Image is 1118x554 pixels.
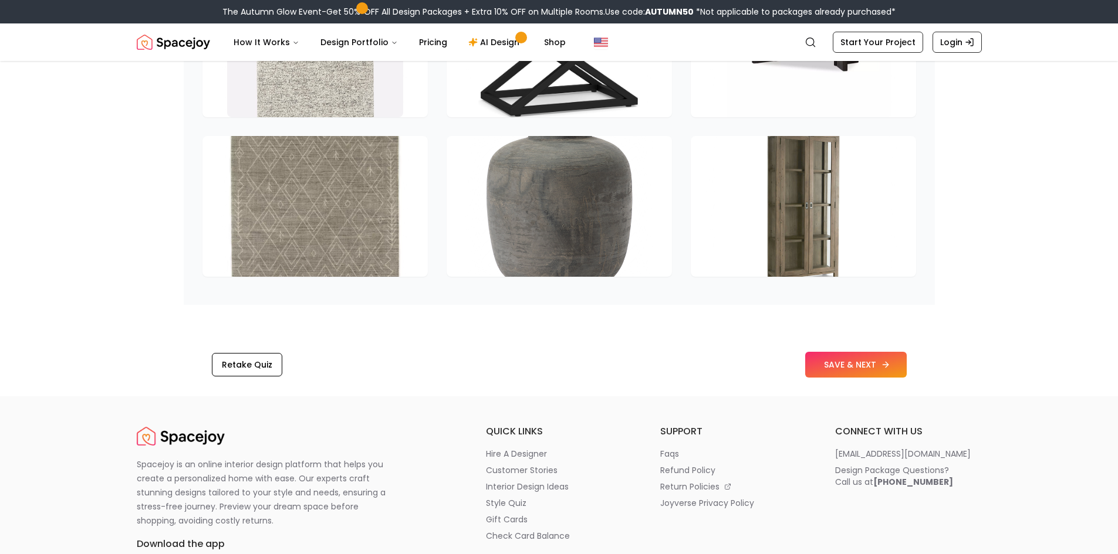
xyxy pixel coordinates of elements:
[694,6,896,18] span: *Not applicable to packages already purchased*
[660,448,679,460] p: faqs
[486,424,633,439] h6: quick links
[486,514,633,525] a: gift cards
[459,30,532,54] a: AI Design
[835,424,982,439] h6: connect with us
[227,136,403,277] img: Doran Moroccan Hand Knotted Rug
[715,136,891,277] img: Morris Ash Grey Bookcase
[311,30,407,54] button: Design Portfolio
[137,30,210,54] img: Spacejoy Logo
[486,530,633,542] a: check card balance
[137,537,458,551] h6: Download the app
[486,530,570,542] p: check card balance
[222,6,896,18] div: The Autumn Glow Event-Get 50% OFF All Design Packages + Extra 10% OFF on Multiple Rooms.
[486,481,633,492] a: interior design ideas
[137,424,225,448] img: Spacejoy Logo
[660,424,807,439] h6: support
[137,23,982,61] nav: Global
[486,464,558,476] p: customer stories
[137,457,400,528] p: Spacejoy is an online interior design platform that helps you create a personalized home with eas...
[594,35,608,49] img: United States
[660,481,720,492] p: return policies
[486,497,526,509] p: style quiz
[486,464,633,476] a: customer stories
[486,448,633,460] a: hire a designer
[835,448,982,460] a: [EMAIL_ADDRESS][DOMAIN_NAME]
[835,464,953,488] div: Design Package Questions? Call us at
[835,464,982,488] a: Design Package Questions?Call us at[PHONE_NUMBER]
[805,352,907,378] button: SAVE & NEXT
[660,497,754,509] p: joyverse privacy policy
[486,448,547,460] p: hire a designer
[933,32,982,53] a: Login
[660,497,807,509] a: joyverse privacy policy
[486,514,528,525] p: gift cards
[535,30,575,54] a: Shop
[833,32,923,53] a: Start Your Project
[410,30,457,54] a: Pricing
[471,136,647,277] img: Jexa Vase
[605,6,694,18] span: Use code:
[660,464,715,476] p: refund policy
[835,448,971,460] p: [EMAIL_ADDRESS][DOMAIN_NAME]
[137,30,210,54] a: Spacejoy
[660,464,807,476] a: refund policy
[660,448,807,460] a: faqs
[486,481,569,492] p: interior design ideas
[137,424,225,448] a: Spacejoy
[873,476,953,488] b: [PHONE_NUMBER]
[224,30,575,54] nav: Main
[212,353,282,376] button: Retake Quiz
[224,30,309,54] button: How It Works
[660,481,807,492] a: return policies
[486,497,633,509] a: style quiz
[645,6,694,18] b: AUTUMN50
